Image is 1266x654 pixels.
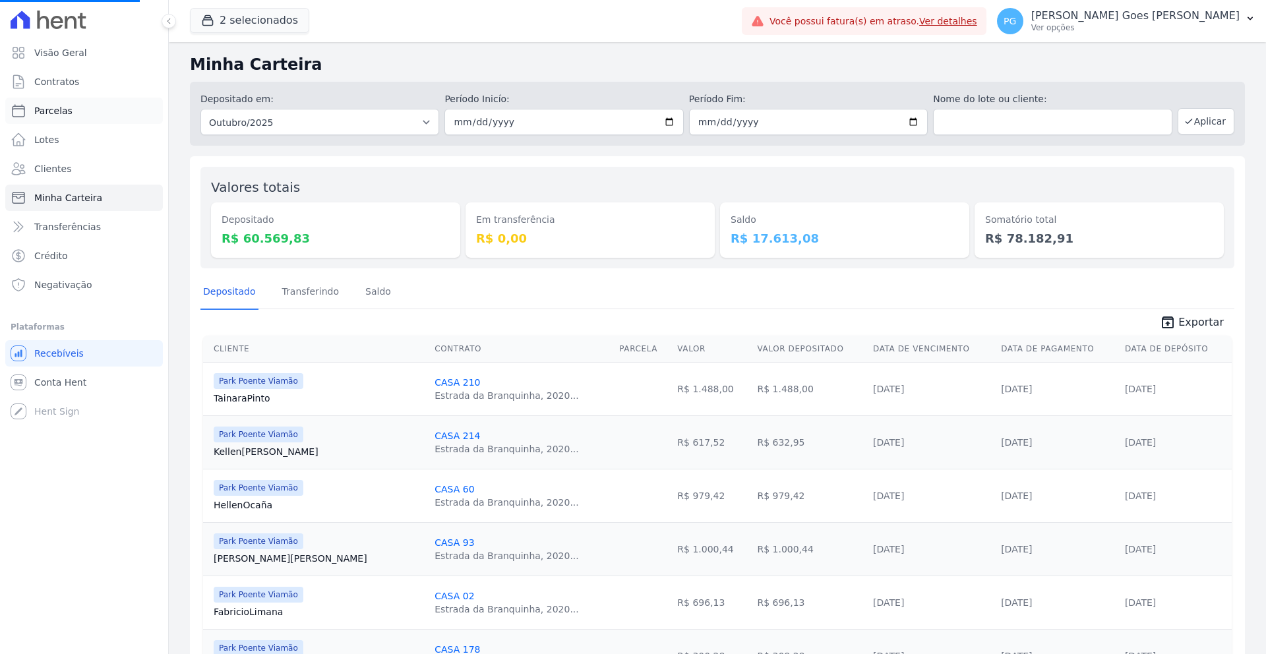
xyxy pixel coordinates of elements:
span: Park Poente Viamão [214,533,303,549]
p: [PERSON_NAME] Goes [PERSON_NAME] [1031,9,1240,22]
a: [DATE] [873,437,904,448]
a: [DATE] [1125,384,1156,394]
a: Transferências [5,214,163,240]
span: Clientes [34,162,71,175]
a: [DATE] [1125,490,1156,501]
label: Período Inicío: [444,92,683,106]
a: Crédito [5,243,163,269]
a: [DATE] [1001,384,1032,394]
dd: R$ 0,00 [476,229,704,247]
a: [DATE] [1125,437,1156,448]
th: Valor [672,336,752,363]
span: Minha Carteira [34,191,102,204]
dd: R$ 60.569,83 [222,229,450,247]
td: R$ 696,13 [672,576,752,629]
dd: R$ 78.182,91 [985,229,1213,247]
td: R$ 617,52 [672,415,752,469]
span: Park Poente Viamão [214,373,303,389]
a: FabricioLimana [214,605,424,618]
dt: Em transferência [476,213,704,227]
a: [DATE] [1001,597,1032,608]
label: Período Fim: [689,92,928,106]
a: [DATE] [873,490,904,501]
span: Conta Hent [34,376,86,389]
label: Valores totais [211,179,300,195]
a: Clientes [5,156,163,182]
a: [DATE] [873,597,904,608]
span: Lotes [34,133,59,146]
div: Plataformas [11,319,158,335]
th: Parcela [614,336,672,363]
div: Estrada da Branquinha, 2020... [435,603,578,616]
a: [DATE] [1001,437,1032,448]
span: Exportar [1178,314,1224,330]
a: TainaraPinto [214,392,424,405]
button: 2 selecionados [190,8,309,33]
a: CASA 210 [435,377,480,388]
button: Aplicar [1178,108,1234,134]
dt: Saldo [731,213,959,227]
a: CASA 214 [435,431,480,441]
a: Saldo [363,276,394,310]
dt: Depositado [222,213,450,227]
a: [DATE] [1001,544,1032,554]
a: [DATE] [873,384,904,394]
a: unarchive Exportar [1149,314,1234,333]
a: Negativação [5,272,163,298]
a: Parcelas [5,98,163,124]
span: Crédito [34,249,68,262]
a: [DATE] [873,544,904,554]
a: HellenOcaña [214,498,424,512]
a: Minha Carteira [5,185,163,211]
span: Recebíveis [34,347,84,360]
div: Estrada da Branquinha, 2020... [435,549,578,562]
div: Estrada da Branquinha, 2020... [435,389,578,402]
dd: R$ 17.613,08 [731,229,959,247]
th: Contrato [429,336,614,363]
th: Data de Vencimento [868,336,996,363]
a: CASA 60 [435,484,474,494]
h2: Minha Carteira [190,53,1245,76]
td: R$ 696,13 [752,576,868,629]
span: Negativação [34,278,92,291]
a: [PERSON_NAME][PERSON_NAME] [214,552,424,565]
span: Contratos [34,75,79,88]
a: Visão Geral [5,40,163,66]
a: Depositado [200,276,258,310]
label: Depositado em: [200,94,274,104]
div: Estrada da Branquinha, 2020... [435,496,578,509]
i: unarchive [1160,314,1176,330]
span: Você possui fatura(s) em atraso. [769,15,977,28]
th: Data de Depósito [1120,336,1232,363]
p: Ver opções [1031,22,1240,33]
span: Parcelas [34,104,73,117]
a: CASA 02 [435,591,474,601]
a: [DATE] [1001,490,1032,501]
th: Cliente [203,336,429,363]
a: Recebíveis [5,340,163,367]
span: Visão Geral [34,46,87,59]
span: Transferências [34,220,101,233]
td: R$ 979,42 [752,469,868,522]
button: PG [PERSON_NAME] Goes [PERSON_NAME] Ver opções [986,3,1266,40]
a: CASA 93 [435,537,474,548]
a: [DATE] [1125,597,1156,608]
span: Park Poente Viamão [214,587,303,603]
td: R$ 1.488,00 [752,362,868,415]
td: R$ 979,42 [672,469,752,522]
th: Valor Depositado [752,336,868,363]
td: R$ 1.488,00 [672,362,752,415]
a: Contratos [5,69,163,95]
span: Park Poente Viamão [214,427,303,442]
label: Nome do lote ou cliente: [933,92,1172,106]
span: Park Poente Viamão [214,480,303,496]
a: Transferindo [280,276,342,310]
dt: Somatório total [985,213,1213,227]
a: [DATE] [1125,544,1156,554]
span: PG [1004,16,1016,26]
a: Ver detalhes [919,16,977,26]
a: Conta Hent [5,369,163,396]
div: Estrada da Branquinha, 2020... [435,442,578,456]
td: R$ 1.000,44 [672,522,752,576]
td: R$ 632,95 [752,415,868,469]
